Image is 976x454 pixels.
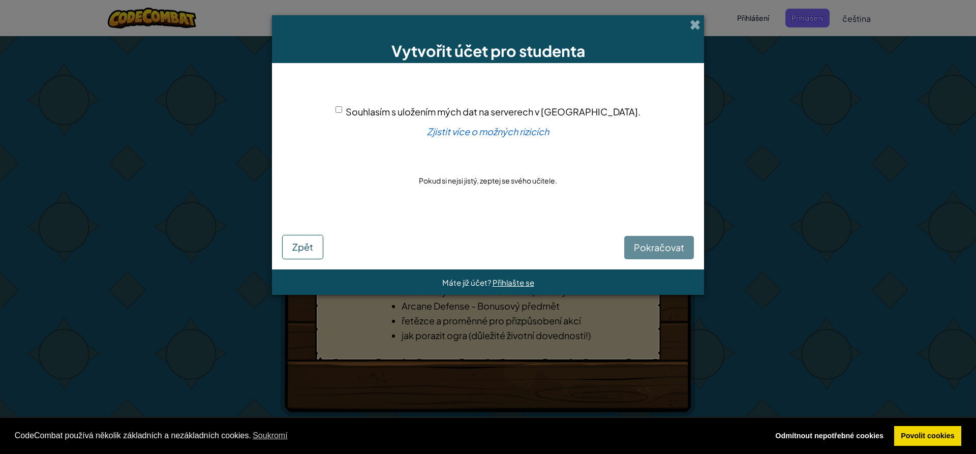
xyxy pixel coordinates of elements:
a: Přihlašte se [493,278,534,287]
span: Vytvořit účet pro studenta [391,41,585,60]
input: Souhlasím s uložením mých dat na serverech v [GEOGRAPHIC_DATA]. [335,106,342,113]
a: learn more about cookies [251,428,289,443]
a: allow cookies [894,426,962,446]
p: Pokud si nejsi jistý, zeptej se svého učitele. [419,175,557,186]
span: Souhlasím s uložením mých dat na serverech v [GEOGRAPHIC_DATA]. [346,106,640,117]
span: Máte již účet? [442,278,493,287]
span: Zpět [292,241,313,253]
a: Zjistit více o možných rizicích [427,126,549,137]
span: CodeCombat používá několik základních a nezákladních cookies. [15,428,760,443]
button: Zpět [282,235,323,259]
a: deny cookies [769,426,891,446]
